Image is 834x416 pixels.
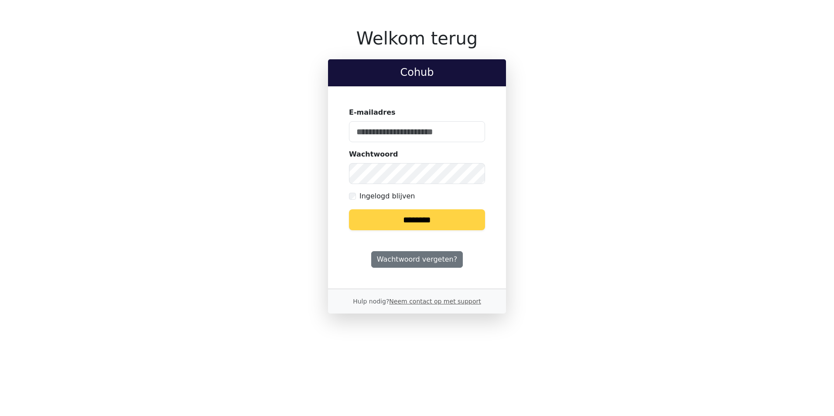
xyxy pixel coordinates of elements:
[371,251,463,268] a: Wachtwoord vergeten?
[389,298,481,305] a: Neem contact op met support
[353,298,481,305] small: Hulp nodig?
[328,28,506,49] h1: Welkom terug
[349,149,398,160] label: Wachtwoord
[359,191,415,201] label: Ingelogd blijven
[335,66,499,79] h2: Cohub
[349,107,396,118] label: E-mailadres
